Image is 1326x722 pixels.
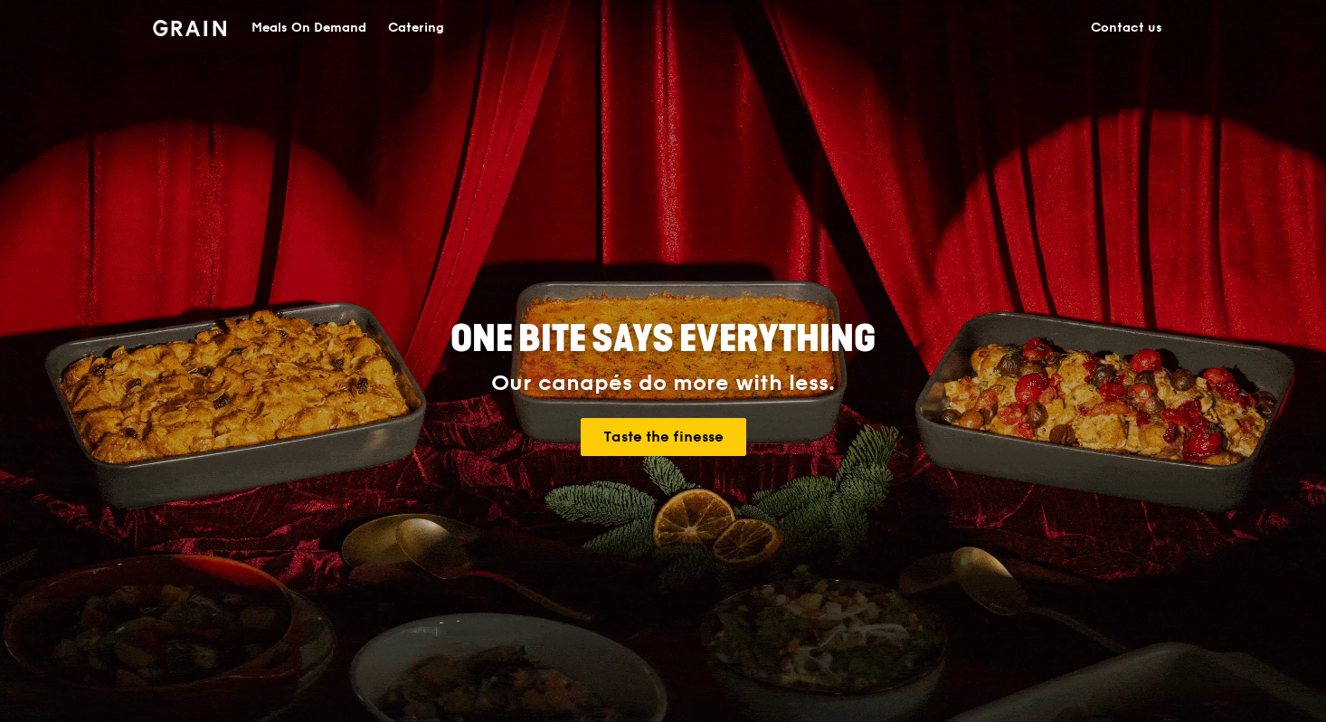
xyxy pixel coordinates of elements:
div: Our canapés do more with less. [337,371,989,396]
span: ONE BITE SAYS EVERYTHING [450,318,876,361]
div: Meals On Demand [251,1,366,55]
a: Catering [377,1,455,55]
img: Grain [153,20,226,36]
div: Catering [388,1,444,55]
a: Contact us [1080,1,1173,55]
a: Taste the finesse [581,418,746,456]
